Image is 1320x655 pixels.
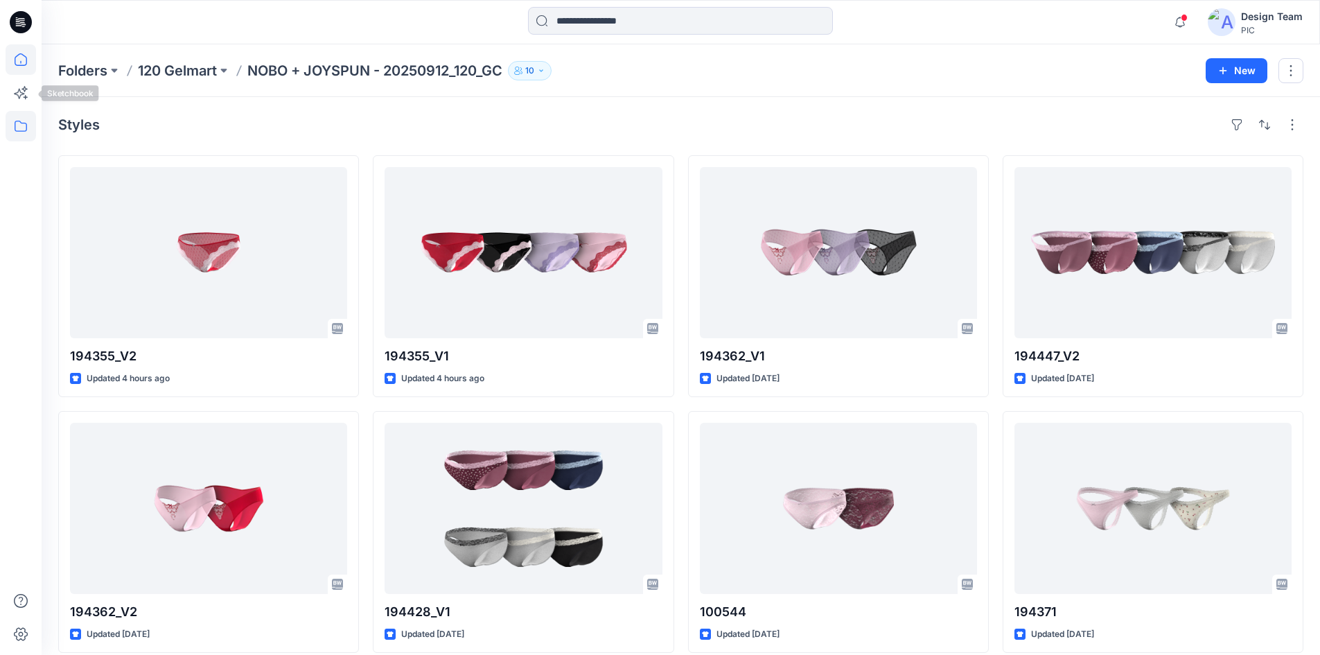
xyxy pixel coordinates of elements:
[1208,8,1235,36] img: avatar
[58,116,100,133] h4: Styles
[525,63,534,78] p: 10
[1031,372,1094,386] p: Updated [DATE]
[1014,347,1292,366] p: 194447_V2
[401,627,464,642] p: Updated [DATE]
[247,61,502,80] p: NOBO + JOYSPUN - 20250912_120_GC
[700,347,977,366] p: 194362_V1
[70,347,347,366] p: 194355_V2
[508,61,552,80] button: 10
[70,423,347,594] a: 194362_V2
[87,372,170,386] p: Updated 4 hours ago
[700,423,977,594] a: 100544
[700,602,977,622] p: 100544
[385,602,662,622] p: 194428_V1
[716,627,780,642] p: Updated [DATE]
[700,167,977,338] a: 194362_V1
[716,372,780,386] p: Updated [DATE]
[1206,58,1267,83] button: New
[1031,627,1094,642] p: Updated [DATE]
[1014,602,1292,622] p: 194371
[385,347,662,366] p: 194355_V1
[87,627,150,642] p: Updated [DATE]
[70,602,347,622] p: 194362_V2
[1014,423,1292,594] a: 194371
[138,61,217,80] a: 120 Gelmart
[58,61,107,80] a: Folders
[385,423,662,594] a: 194428_V1
[1241,25,1303,35] div: PIC
[1241,8,1303,25] div: Design Team
[70,167,347,338] a: 194355_V2
[1014,167,1292,338] a: 194447_V2
[385,167,662,338] a: 194355_V1
[401,372,484,386] p: Updated 4 hours ago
